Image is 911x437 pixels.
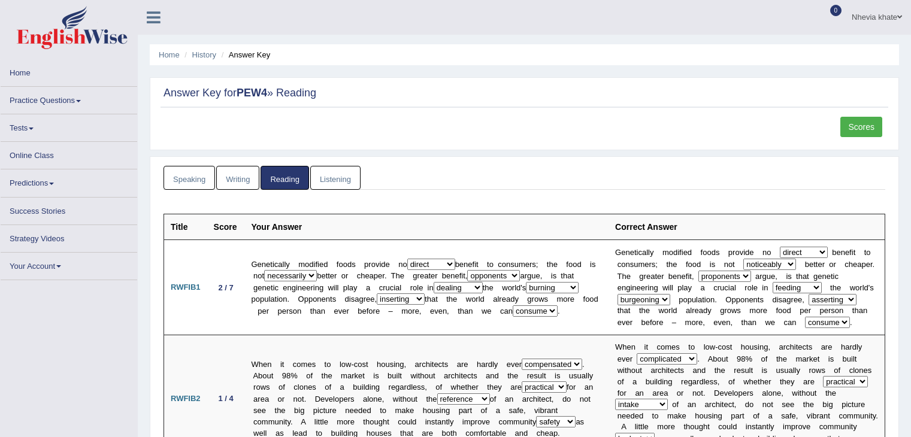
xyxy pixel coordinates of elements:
[630,248,634,257] b: e
[794,295,798,304] b: e
[701,248,703,257] b: f
[786,295,791,304] b: g
[747,283,752,292] b: o
[850,283,855,292] b: w
[762,283,764,292] b: i
[688,295,692,304] b: p
[713,318,718,327] b: e
[618,306,620,315] b: t
[767,272,771,281] b: u
[637,248,638,257] b: i
[736,295,740,304] b: p
[621,260,625,269] b: o
[854,306,858,315] b: h
[864,283,868,292] b: d
[1,253,137,276] a: Your Account
[655,272,657,281] b: t
[728,248,733,257] b: p
[661,342,665,351] b: o
[673,260,677,269] b: e
[673,272,677,281] b: e
[762,272,767,281] b: g
[749,248,753,257] b: e
[639,306,641,315] b: t
[718,283,720,292] b: r
[782,306,786,315] b: o
[744,295,749,304] b: n
[615,342,622,351] b: W
[744,283,747,292] b: r
[672,318,676,327] b: –
[759,272,762,281] b: r
[1,225,137,248] a: Strategy Videos
[261,166,308,190] a: Reading
[682,283,683,292] b: l
[735,248,739,257] b: o
[609,214,885,240] th: Correct Answer
[703,318,705,327] b: ,
[1,142,137,165] a: Online Class
[788,272,792,281] b: s
[637,283,641,292] b: e
[245,240,609,335] td: Genetically modified foods provide no benefit to consumers; the food is not better or cheaper. Th...
[699,306,703,315] b: a
[625,248,629,257] b: n
[664,306,668,315] b: o
[619,306,624,315] b: h
[829,260,833,269] b: o
[617,272,622,281] b: T
[671,283,673,292] b: l
[701,283,705,292] b: a
[866,260,870,269] b: e
[692,272,694,281] b: ,
[805,260,809,269] b: b
[756,306,760,315] b: o
[245,214,609,240] th: Your Answer
[634,260,638,269] b: u
[691,318,695,327] b: o
[658,306,664,315] b: w
[813,272,818,281] b: g
[834,272,839,281] b: c
[692,295,696,304] b: u
[752,318,756,327] b: n
[668,272,673,281] b: b
[839,306,843,315] b: n
[849,248,852,257] b: f
[737,306,741,315] b: s
[630,260,634,269] b: s
[753,283,758,292] b: e
[740,295,744,304] b: o
[1,59,137,83] a: Home
[692,306,694,315] b: r
[662,283,668,292] b: w
[827,272,831,281] b: e
[626,272,631,281] b: e
[716,248,720,257] b: s
[618,260,622,269] b: c
[655,260,658,269] b: ;
[646,318,650,327] b: e
[630,318,632,327] b: r
[749,306,756,315] b: m
[673,248,677,257] b: d
[662,248,669,257] b: m
[669,248,673,257] b: o
[740,248,744,257] b: v
[765,318,770,327] b: w
[628,306,631,315] b: t
[634,248,637,257] b: t
[772,295,776,304] b: d
[764,283,768,292] b: n
[760,306,762,315] b: r
[786,272,788,281] b: i
[310,166,361,190] a: Listening
[164,166,215,190] a: Speaking
[767,248,771,257] b: o
[731,306,737,315] b: w
[682,272,686,281] b: e
[214,281,238,294] div: 2 / 7
[807,272,809,281] b: t
[710,260,712,269] b: i
[638,260,644,269] b: m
